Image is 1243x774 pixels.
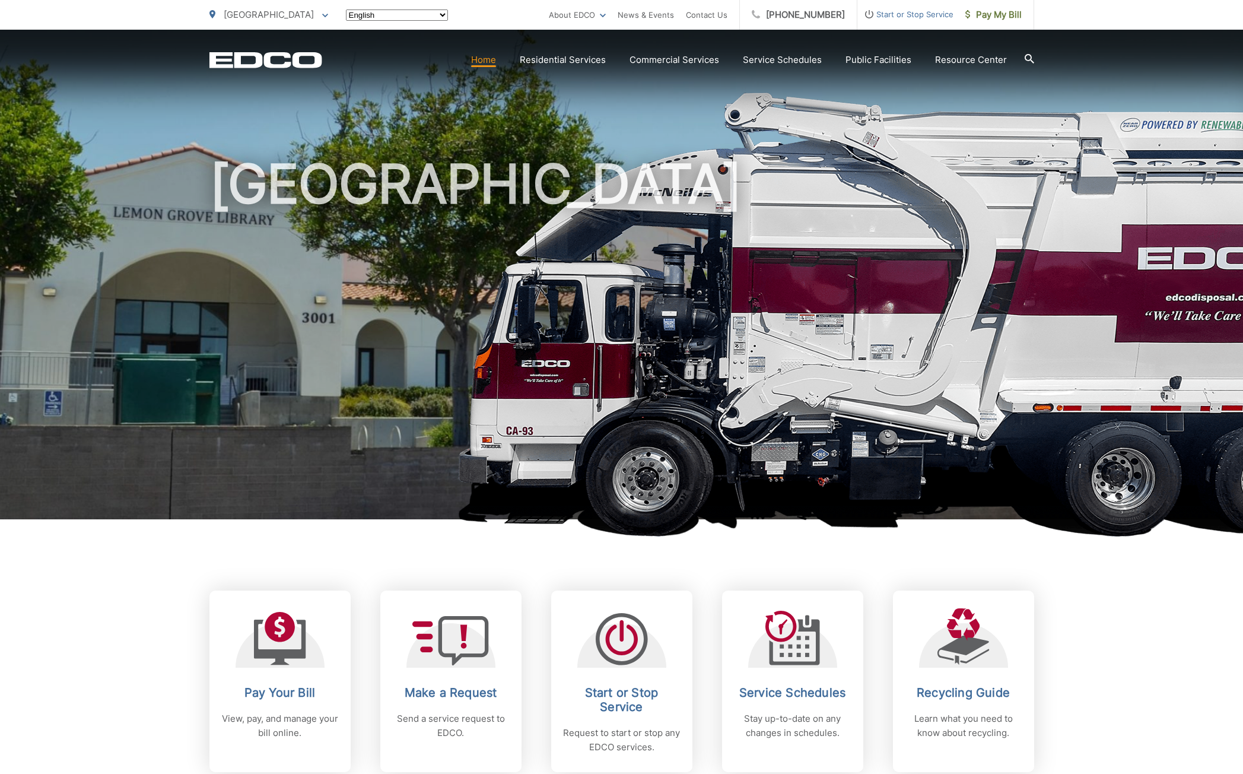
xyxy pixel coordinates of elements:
[221,712,339,740] p: View, pay, and manage your bill online.
[471,53,496,67] a: Home
[209,154,1034,530] h1: [GEOGRAPHIC_DATA]
[630,53,719,67] a: Commercial Services
[905,712,1022,740] p: Learn what you need to know about recycling.
[209,591,351,772] a: Pay Your Bill View, pay, and manage your bill online.
[392,686,510,700] h2: Make a Request
[392,712,510,740] p: Send a service request to EDCO.
[209,52,322,68] a: EDCD logo. Return to the homepage.
[380,591,522,772] a: Make a Request Send a service request to EDCO.
[734,686,851,700] h2: Service Schedules
[734,712,851,740] p: Stay up-to-date on any changes in schedules.
[346,9,448,21] select: Select a language
[618,8,674,22] a: News & Events
[743,53,822,67] a: Service Schedules
[549,8,606,22] a: About EDCO
[965,8,1022,22] span: Pay My Bill
[845,53,911,67] a: Public Facilities
[563,686,681,714] h2: Start or Stop Service
[893,591,1034,772] a: Recycling Guide Learn what you need to know about recycling.
[520,53,606,67] a: Residential Services
[224,9,314,20] span: [GEOGRAPHIC_DATA]
[686,8,727,22] a: Contact Us
[563,726,681,754] p: Request to start or stop any EDCO services.
[722,591,863,772] a: Service Schedules Stay up-to-date on any changes in schedules.
[221,686,339,700] h2: Pay Your Bill
[905,686,1022,700] h2: Recycling Guide
[935,53,1007,67] a: Resource Center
